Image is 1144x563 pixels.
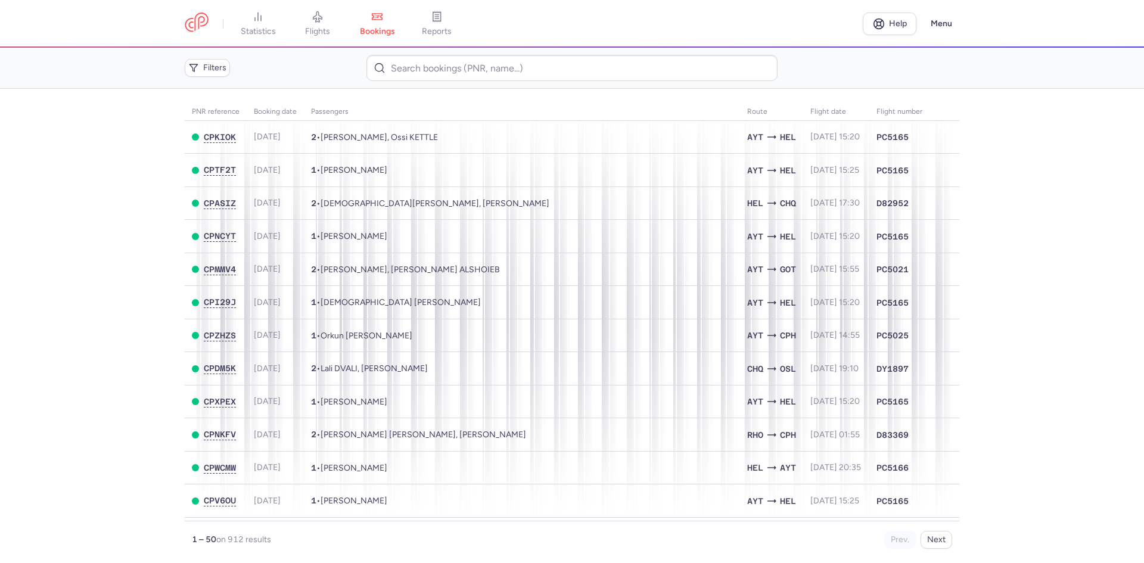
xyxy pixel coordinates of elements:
span: [DATE] [254,297,281,307]
span: CPASIZ [204,198,236,208]
button: Prev. [884,531,916,549]
button: CPTF2T [204,165,236,175]
span: CHQ [780,197,796,210]
span: 2 [311,430,316,439]
span: Kertli LILLEMETS, Sudhir TRIPATHI [321,198,549,209]
span: [DATE] [254,231,281,241]
span: [DATE] 15:25 [810,496,859,506]
span: bookings [360,26,395,37]
a: statistics [228,11,288,37]
span: CPMMV4 [204,265,236,274]
button: CPZHZS [204,331,236,341]
span: [DATE] [254,132,281,142]
a: Help [863,13,916,35]
span: AYT [747,230,763,243]
span: PC5165 [876,396,909,408]
span: Thaier Abbas Alwan AL RUBAIEE [321,297,481,307]
span: [DATE] [254,430,281,440]
span: Orkun William CICEK [321,331,412,341]
span: CPXPEX [204,397,236,406]
span: 2 [311,198,316,208]
span: 1 [311,397,316,406]
span: CPNKFV [204,430,236,439]
span: • [311,463,387,473]
span: Selahattin KUS [321,231,387,241]
button: CPDM5K [204,363,236,374]
span: • [311,430,526,440]
span: [DATE] 01:55 [810,430,860,440]
span: CPV6OU [204,496,236,505]
span: HEL [747,461,763,474]
button: CPNKFV [204,430,236,440]
span: PC5165 [876,231,909,242]
span: OSL [780,362,796,375]
span: reports [422,26,452,37]
button: Menu [924,13,959,35]
span: HEL [780,296,796,309]
a: reports [407,11,467,37]
span: [DATE] [254,496,281,506]
span: [DATE] 14:55 [810,330,860,340]
span: Svetlana BAZYROVA [321,463,387,473]
th: PNR reference [185,103,247,121]
span: D83369 [876,429,909,441]
span: [DATE] [254,198,281,208]
th: Booking date [247,103,304,121]
button: CPKIOK [204,132,236,142]
span: Filters [203,63,226,73]
span: • [311,165,387,175]
span: flights [305,26,330,37]
button: CPV6OU [204,496,236,506]
span: [DATE] 15:20 [810,231,860,241]
span: 2 [311,265,316,274]
span: • [311,331,412,341]
span: • [311,132,438,142]
span: PC5021 [876,263,909,275]
span: • [311,265,500,275]
span: PC5025 [876,329,909,341]
span: AYT [747,329,763,342]
span: [DATE] [254,462,281,472]
span: HEL [780,494,796,508]
input: Search bookings (PNR, name...) [366,55,777,81]
span: CPH [780,428,796,441]
th: Route [740,103,803,121]
span: AYT [747,263,763,276]
span: [DATE] 15:25 [810,165,859,175]
th: flight date [803,103,869,121]
span: [DATE] [254,363,281,374]
span: 1 [311,231,316,241]
span: Lali DVALI, Luka DVALI [321,363,428,374]
span: CPI29J [204,297,236,307]
span: [DATE] [254,330,281,340]
span: [DATE] 15:20 [810,297,860,307]
span: CPWCMW [204,463,236,472]
button: Next [921,531,952,549]
span: Help [889,19,907,28]
span: HEL [780,130,796,144]
a: CitizenPlane red outlined logo [185,13,209,35]
span: • [311,198,549,209]
a: flights [288,11,347,37]
span: [DATE] 15:20 [810,132,860,142]
span: PC5165 [876,495,909,507]
span: HEL [780,230,796,243]
span: PC5165 [876,131,909,143]
button: CPMMV4 [204,265,236,275]
span: D82952 [876,197,909,209]
span: Hayrillo MUHAMETZYANOV [321,496,387,506]
span: [DATE] [254,165,281,175]
span: Julius LIIV [321,165,387,175]
span: AYT [747,494,763,508]
th: Passengers [304,103,740,121]
span: Oliver Buur ANDERSEN, Julie Rehn JENSEN [321,430,526,440]
span: HEL [780,164,796,177]
button: CPNCYT [204,231,236,241]
span: RHO [747,428,763,441]
span: Milena KUIDUNEN, Ossi KETTLE [321,132,438,142]
span: AYT [747,130,763,144]
span: • [311,397,387,407]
